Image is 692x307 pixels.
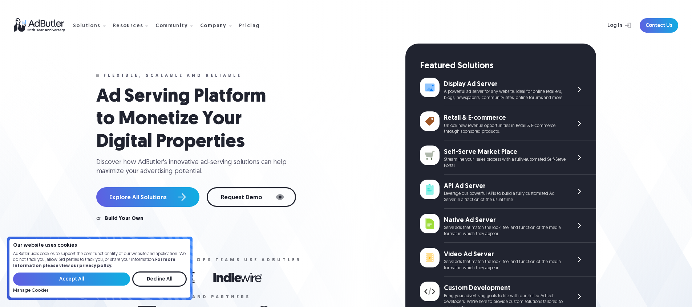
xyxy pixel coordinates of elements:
div: Streamline your sales process with a fully-automated Self-Serve Portal [444,157,566,169]
div: Leverage our powerful APIs to build a fully customized Ad Server in a fraction of the usual time [444,191,566,203]
div: Resources [113,24,143,29]
a: Retail & E-commerce Unlock new revenue opportunities in Retail & E-commerce through sponsored pro... [420,106,596,140]
input: Decline All [132,271,187,287]
a: Manage Cookies [13,288,48,293]
a: Video Ad Server Serve ads that match the look, feel and function of the media format in which the... [420,243,596,277]
div: Native Ad Server [444,216,566,225]
div: Solutions [73,24,101,29]
div: Company [200,24,227,29]
p: AdButler uses cookies to support the core functionality of our website and application. We do not... [13,251,187,269]
input: Accept All [13,273,130,286]
div: Featured Solutions [420,60,596,73]
div: Display Ad Server [444,80,566,89]
h4: Our website uses cookies [13,243,187,248]
div: Custom Development [444,284,566,293]
div: Flexible, scalable and reliable [104,73,242,78]
a: Contact Us [640,18,678,33]
a: Display Ad Server A powerful ad server for any website. Ideal for online retailers, blogs, newspa... [420,73,596,107]
a: Request Demo [207,187,296,207]
div: Serve ads that match the look, feel and function of the media format in which they appear. [444,225,566,237]
div: Self-Serve Market Place [444,148,566,157]
div: Community [155,24,188,29]
div: Pricing [239,24,260,29]
div: Unlock new revenue opportunities in Retail & E-commerce through sponsored products. [444,123,566,135]
a: Explore All Solutions [96,187,199,207]
a: Self-Serve Market Place Streamline your sales process with a fully-automated Self-Serve Portal [420,140,596,175]
div: Discover how AdButler's innovative ad-serving solutions can help maximize your advertising potent... [96,158,292,176]
a: Native Ad Server Serve ads that match the look, feel and function of the media format in which th... [420,209,596,243]
a: Build Your Own [105,216,143,221]
div: More than 10,000 ad ops teams use adbutler [104,258,302,263]
a: Pricing [239,22,266,29]
div: or [96,216,101,221]
div: API Ad Server [444,182,566,191]
div: A powerful ad server for any website. Ideal for online retailers, blogs, newspapers, community si... [444,89,566,101]
h1: Ad Serving Platform to Monetize Your Digital Properties [96,86,285,153]
div: Video Ad Server [444,250,566,259]
a: Log In [588,18,635,33]
a: API Ad Server Leverage our powerful APIs to build a fully customized Ad Server in a fraction of t... [420,175,596,209]
div: Retail & E-commerce [444,114,566,123]
div: Serve ads that match the look, feel and function of the media format in which they appear. [444,259,566,271]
